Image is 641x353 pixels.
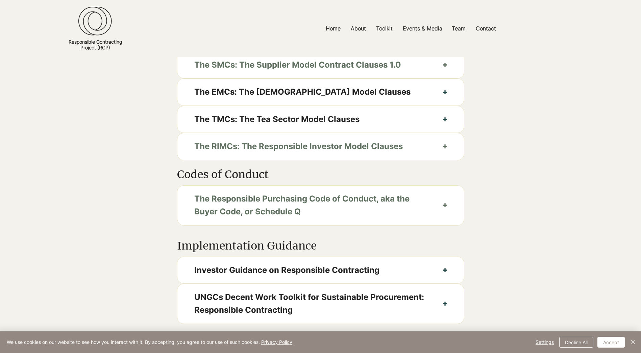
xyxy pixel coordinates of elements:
[177,168,269,181] span: Codes of Conduct
[629,337,637,348] button: Close
[346,21,371,36] a: About
[347,21,369,36] p: About
[7,339,292,345] span: We use cookies on our website to see how you interact with it. By accepting, you agree to our use...
[177,133,464,160] button: The RIMCs: The Responsible Investor Model Clauses
[194,192,426,218] span: The Responsible Purchasing Code of Conduct, aka the Buyer Code, or Schedule Q
[322,21,344,36] p: Home
[597,337,625,348] button: Accept
[194,113,426,126] span: The TMCs: The Tea Sector Model Clauses
[373,21,396,36] p: Toolkit
[177,284,464,324] button: UNGCs Decent Work Toolkit for Sustainable Procurement: Responsible Contracting
[194,140,426,153] span: The RIMCs: The Responsible Investor Model Clauses
[472,21,499,36] p: Contact
[471,21,501,36] a: Contact
[321,21,346,36] a: Home
[239,21,582,36] nav: Site
[371,21,398,36] a: Toolkit
[194,291,426,317] span: UNGCs Decent Work Toolkit for Sustainable Procurement: Responsible Contracting
[261,339,292,345] a: Privacy Policy
[536,337,554,347] span: Settings
[194,58,426,71] span: The SMCs: The Supplier Model Contract Clauses 1.0
[177,79,464,105] button: The EMCs: The [DEMOGRAPHIC_DATA] Model Clauses
[194,264,426,277] span: Investor Guidance on Responsible Contracting
[177,52,464,78] button: The SMCs: The Supplier Model Contract Clauses 1.0
[629,338,637,346] img: Close
[69,39,122,50] a: Responsible ContractingProject (RCP)
[399,21,446,36] p: Events & Media
[177,186,464,225] button: The Responsible Purchasing Code of Conduct, aka the Buyer Code, or Schedule Q
[398,21,447,36] a: Events & Media
[194,86,426,98] span: The EMCs: The [DEMOGRAPHIC_DATA] Model Clauses
[559,337,593,348] button: Decline All
[177,239,317,253] span: Implementation Guidance
[448,21,469,36] p: Team
[447,21,471,36] a: Team
[177,106,464,133] button: The TMCs: The Tea Sector Model Clauses
[177,257,464,283] button: Investor Guidance on Responsible Contracting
